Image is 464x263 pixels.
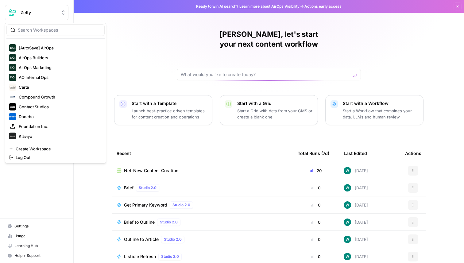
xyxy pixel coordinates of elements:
span: Carta [19,84,100,90]
div: Workspace: Zeffy [5,23,106,163]
p: Start with a Grid [237,100,313,106]
span: Zeffy [21,10,58,16]
span: Outline to Article [124,236,159,242]
span: Log Out [16,154,100,161]
img: vaiar9hhcrg879pubqop5lsxqhgw [344,184,351,191]
p: Launch best-practice driven templates for content creation and operations [132,108,207,120]
div: 0 [298,185,334,191]
span: Studio 2.0 [139,185,157,191]
p: Start a Workflow that combines your data, LLMs and human review [343,108,418,120]
span: Brief to Outline [124,219,155,225]
a: Listicle RefreshStudio 2.0 [117,253,288,260]
img: vaiar9hhcrg879pubqop5lsxqhgw [344,236,351,243]
span: Contact Studios [19,104,100,110]
span: Create Workspace [16,146,100,152]
img: AirOps Builders Logo [9,54,16,61]
a: Log Out [6,153,105,162]
span: [AutoSave] AirOps [19,45,100,51]
button: Workspace: Zeffy [5,5,68,20]
span: Usage [14,233,66,239]
span: Help + Support [14,253,66,258]
div: 0 [298,253,334,260]
button: Help + Support [5,251,68,261]
a: BriefStudio 2.0 [117,184,288,191]
a: Get Primary KeywordStudio 2.0 [117,201,288,209]
span: Get Primary Keyword [124,202,167,208]
img: vaiar9hhcrg879pubqop5lsxqhgw [344,219,351,226]
span: Foundation Inc. [19,123,100,130]
button: Start with a WorkflowStart a Workflow that combines your data, LLMs and human review [325,95,423,125]
span: Ready to win AI search? about AirOps Visibility [196,4,300,9]
span: Settings [14,223,66,229]
span: Brief [124,185,133,191]
img: Compound Growth Logo [9,93,16,101]
a: Settings [5,221,68,231]
p: Start with a Workflow [343,100,418,106]
div: Actions [405,145,421,162]
a: Learning Hub [5,241,68,251]
img: vaiar9hhcrg879pubqop5lsxqhgw [344,253,351,260]
div: 0 [298,236,334,242]
a: Create Workspace [6,145,105,153]
span: Studio 2.0 [160,219,178,225]
img: vaiar9hhcrg879pubqop5lsxqhgw [344,201,351,209]
img: vaiar9hhcrg879pubqop5lsxqhgw [344,167,351,174]
button: Start with a GridStart a Grid with data from your CMS or create a blank one [220,95,318,125]
span: AO Internal Ops [19,74,100,80]
span: AirOps Marketing [19,64,100,71]
div: [DATE] [344,184,368,191]
img: AO Internal Ops Logo [9,74,16,81]
img: Contact Studios Logo [9,103,16,110]
a: Outline to ArticleStudio 2.0 [117,236,288,243]
button: Start with a TemplateLaunch best-practice driven templates for content creation and operations [114,95,212,125]
a: Brief to OutlineStudio 2.0 [117,219,288,226]
div: 0 [298,202,334,208]
div: Total Runs (7d) [298,145,329,162]
span: Studio 2.0 [172,202,190,208]
span: Net-New Content Creation [124,168,178,174]
span: Learning Hub [14,243,66,249]
a: Usage [5,231,68,241]
div: [DATE] [344,167,368,174]
div: [DATE] [344,236,368,243]
img: Zeffy Logo [7,7,18,18]
div: [DATE] [344,253,368,260]
a: Net-New Content Creation [117,168,288,174]
span: Listicle Refresh [124,253,156,260]
input: What would you like to create today? [181,72,350,78]
img: AirOps Marketing Logo [9,64,16,71]
p: Start a Grid with data from your CMS or create a blank one [237,108,313,120]
span: Studio 2.0 [161,254,179,259]
img: Docebo Logo [9,113,16,120]
span: Actions early access [304,4,342,9]
div: [DATE] [344,201,368,209]
div: Recent [117,145,288,162]
div: [DATE] [344,219,368,226]
img: Foundation Inc. Logo [9,123,16,130]
div: 20 [298,168,334,174]
p: Start with a Template [132,100,207,106]
img: Klaviyo Logo [9,133,16,140]
img: [AutoSave] AirOps Logo [9,44,16,52]
img: Carta Logo [9,83,16,91]
div: Last Edited [344,145,367,162]
span: AirOps Builders [19,55,100,61]
h1: [PERSON_NAME], let's start your next content workflow [177,29,361,49]
div: 0 [298,219,334,225]
span: Docebo [19,114,100,120]
span: Klaviyo [19,133,100,139]
a: Learn more [239,4,260,9]
input: Search Workspaces [18,27,101,33]
span: Studio 2.0 [164,237,182,242]
span: Compound Growth [19,94,100,100]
